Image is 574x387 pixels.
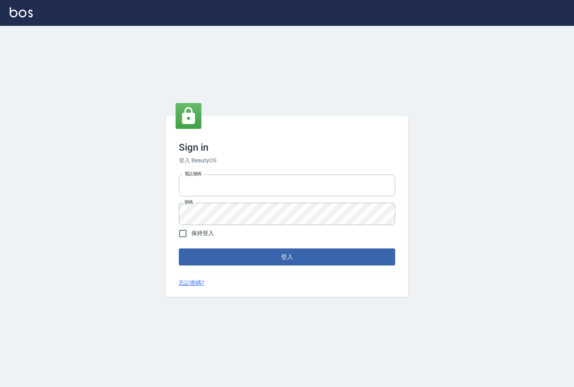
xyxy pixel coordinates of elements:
h6: 登入 BeautyOS [179,156,395,165]
a: 忘記密碼? [179,279,204,287]
label: 密碼 [184,199,193,205]
h3: Sign in [179,142,395,153]
button: 登入 [179,248,395,265]
img: Logo [10,7,33,17]
label: 電話號碼 [184,171,201,177]
span: 保持登入 [191,229,214,238]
